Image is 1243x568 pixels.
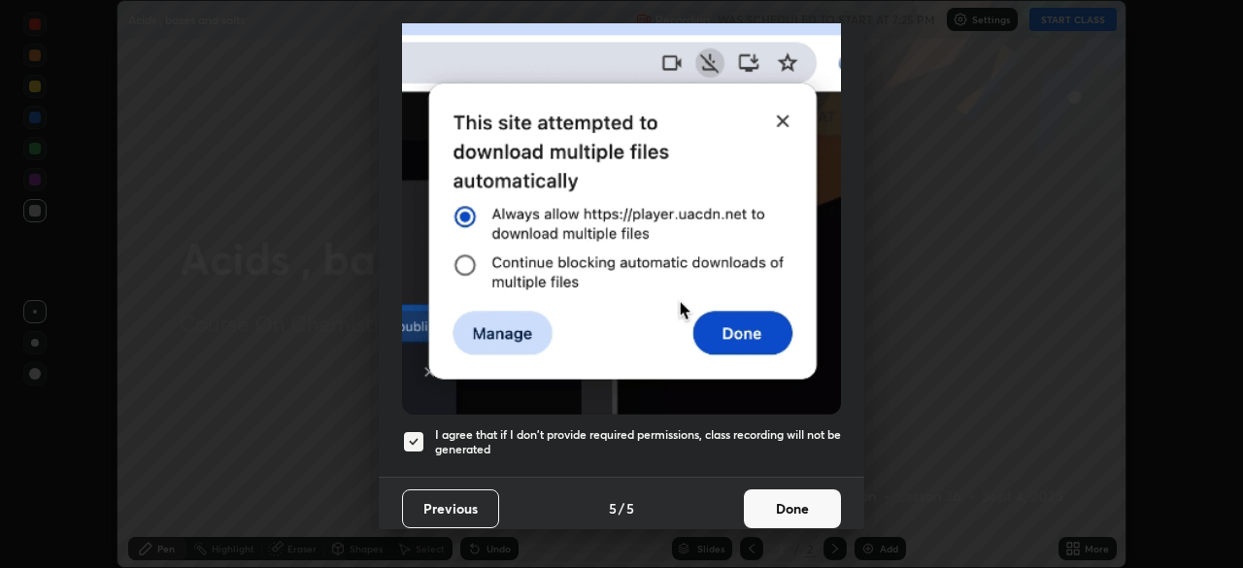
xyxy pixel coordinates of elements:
[609,498,617,518] h4: 5
[619,498,624,518] h4: /
[402,489,499,528] button: Previous
[626,498,634,518] h4: 5
[744,489,841,528] button: Done
[435,427,841,457] h5: I agree that if I don't provide required permissions, class recording will not be generated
